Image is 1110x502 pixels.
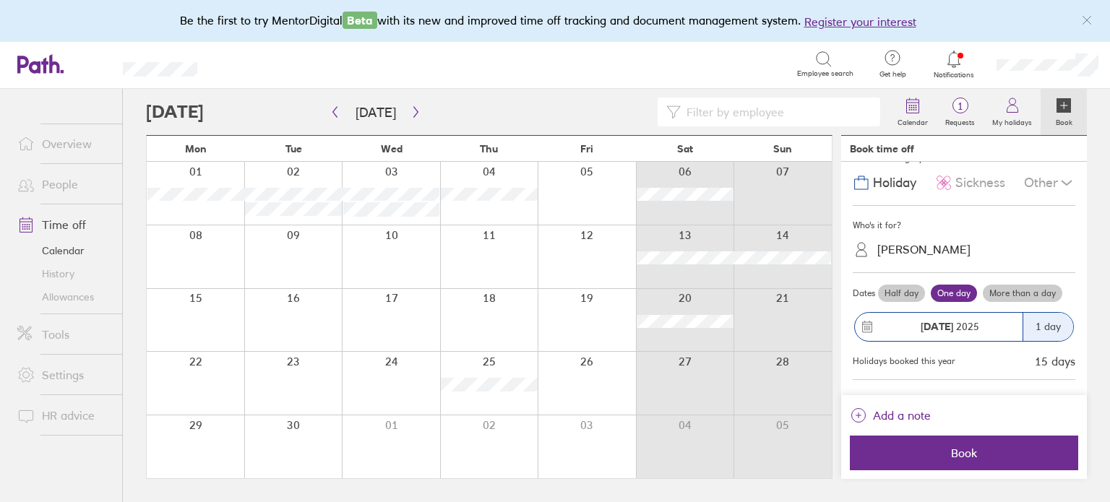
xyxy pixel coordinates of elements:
button: [DATE] 20251 day [853,305,1075,349]
a: Tools [6,320,122,349]
a: Notifications [931,49,978,79]
a: My holidays [984,89,1041,135]
span: Sat [677,143,693,155]
span: Wed [381,143,403,155]
button: Register your interest [804,13,916,30]
div: Holidays booked this year [853,356,955,366]
div: 15 days [1035,355,1075,368]
span: Add a note [873,404,931,427]
button: [DATE] [344,100,408,124]
label: Requests [937,114,984,127]
div: Book time off [850,143,914,155]
a: Book [1041,89,1087,135]
div: Search [236,57,273,70]
span: Holiday [873,176,916,191]
button: Book [850,436,1078,470]
span: Get help [869,70,916,79]
span: Sun [773,143,792,155]
span: Book [860,446,1068,459]
div: Other [1024,169,1075,196]
span: Employee search [797,69,853,78]
label: Book [1047,114,1081,127]
span: Fri [580,143,593,155]
a: Settings [6,360,122,389]
input: Filter by employee [681,98,872,126]
div: Be the first to try MentorDigital with its new and improved time off tracking and document manage... [180,12,931,30]
a: Overview [6,129,122,158]
span: Beta [343,12,377,29]
div: 1 day [1023,313,1073,341]
span: Mon [185,143,207,155]
a: People [6,170,122,199]
a: Time off [6,210,122,239]
button: Add a note [850,404,931,427]
strong: [DATE] [921,320,953,333]
span: Sickness [955,176,1005,191]
span: Thu [480,143,498,155]
div: Who's it for? [853,215,1075,236]
span: 1 [937,100,984,112]
label: Half day [878,285,925,302]
a: Calendar [889,89,937,135]
a: Allowances [6,285,122,308]
label: One day [931,285,977,302]
a: HR advice [6,401,122,430]
a: 1Requests [937,89,984,135]
div: [PERSON_NAME] [877,243,971,256]
span: Tue [285,143,302,155]
span: Notifications [931,71,978,79]
a: Calendar [6,239,122,262]
label: Calendar [889,114,937,127]
label: My holidays [984,114,1041,127]
label: More than a day [983,285,1062,302]
span: 2025 [921,321,979,332]
a: History [6,262,122,285]
span: Dates [853,288,875,298]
